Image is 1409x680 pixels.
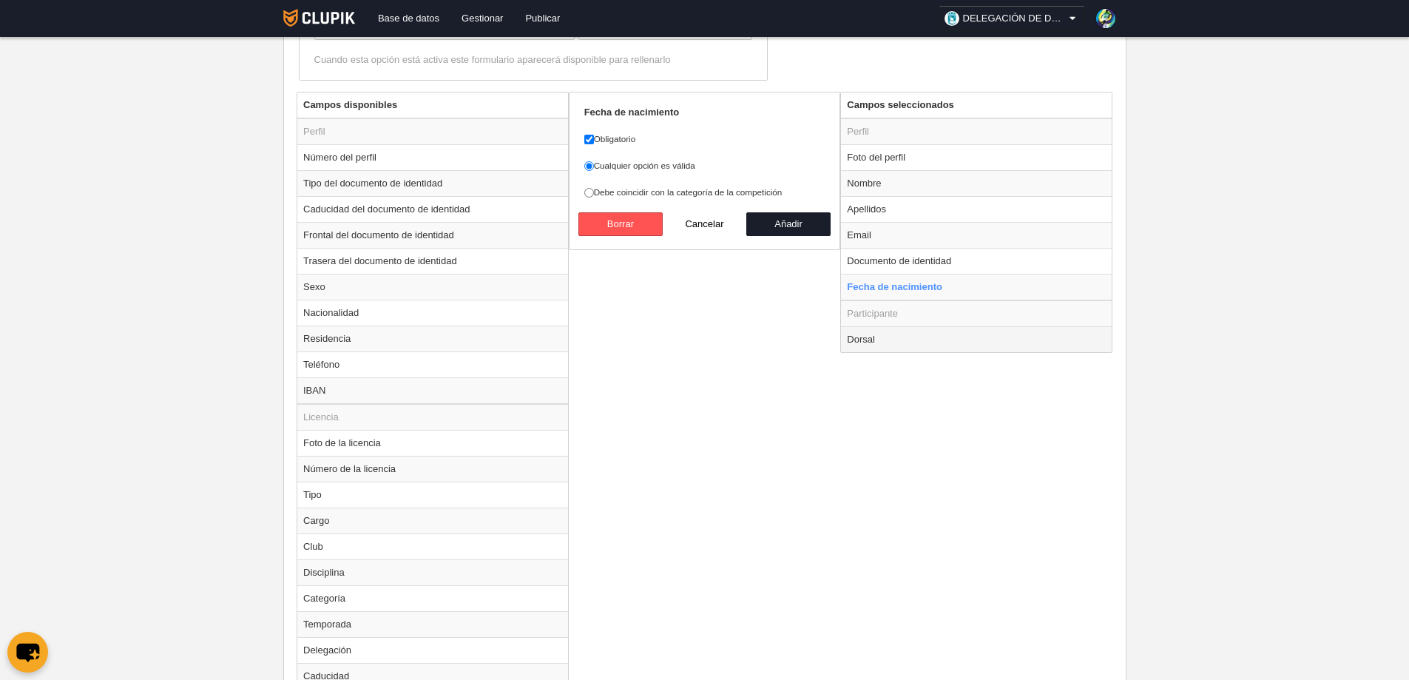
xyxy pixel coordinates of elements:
[841,118,1112,145] td: Perfil
[297,559,568,585] td: Disciplina
[297,377,568,404] td: IBAN
[283,9,355,27] img: Clupik
[841,196,1112,222] td: Apellidos
[841,92,1112,118] th: Campos seleccionados
[841,300,1112,327] td: Participante
[297,637,568,663] td: Delegación
[841,222,1112,248] td: Email
[297,482,568,508] td: Tipo
[297,611,568,637] td: Temporada
[1096,9,1115,28] img: 78ZWLbJKXIvUIDVCcvBskCy1.30x30.jpg
[314,53,752,67] div: Cuando esta opción está activa este formulario aparecerá disponible para rellenarlo
[297,170,568,196] td: Tipo del documento de identidad
[584,188,594,198] input: Debe coincidir con la categoría de la competición
[939,6,1085,31] a: DELEGACIÓN DE DEPORTES AYUNTAMIENTO DE [GEOGRAPHIC_DATA]
[663,212,747,236] button: Cancelar
[963,11,1067,26] span: DELEGACIÓN DE DEPORTES AYUNTAMIENTO DE [GEOGRAPHIC_DATA]
[297,248,568,274] td: Trasera del documento de identidad
[945,11,959,26] img: OaW5YbJxXZzo.30x30.jpg
[841,170,1112,196] td: Nombre
[297,118,568,145] td: Perfil
[297,222,568,248] td: Frontal del documento de identidad
[584,135,594,144] input: Obligatorio
[297,430,568,456] td: Foto de la licencia
[584,107,680,118] strong: Fecha de nacimiento
[7,632,48,673] button: chat-button
[297,144,568,170] td: Número del perfil
[841,144,1112,170] td: Foto del perfil
[841,326,1112,352] td: Dorsal
[297,351,568,377] td: Teléfono
[584,132,825,146] label: Obligatorio
[584,159,825,172] label: Cualquier opción es válida
[841,274,1112,300] td: Fecha de nacimiento
[297,92,568,118] th: Campos disponibles
[746,212,831,236] button: Añadir
[297,326,568,351] td: Residencia
[297,456,568,482] td: Número de la licencia
[297,585,568,611] td: Categoría
[297,300,568,326] td: Nacionalidad
[297,196,568,222] td: Caducidad del documento de identidad
[297,533,568,559] td: Club
[584,161,594,171] input: Cualquier opción es válida
[584,186,825,199] label: Debe coincidir con la categoría de la competición
[841,248,1112,274] td: Documento de identidad
[578,212,663,236] button: Borrar
[297,404,568,431] td: Licencia
[297,508,568,533] td: Cargo
[297,274,568,300] td: Sexo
